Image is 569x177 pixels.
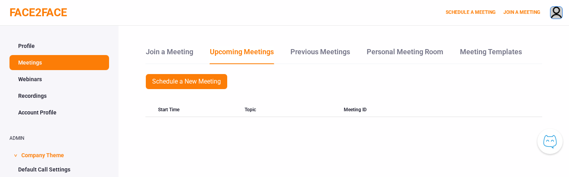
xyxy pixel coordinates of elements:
[145,103,245,117] div: Start Time
[290,46,350,63] a: Previous Meetings
[9,88,109,103] a: Recordings
[9,105,109,120] a: Account Profile
[366,46,444,63] a: Personal Meeting Room
[3,21,115,29] div: ∑aåāБδ ⷺ
[11,154,19,157] span: >
[537,129,563,154] button: Knowledge Center Bot, also known as KC Bot is an onboarding assistant that allows you to see the ...
[503,10,540,15] a: JOIN A MEETING
[9,55,109,70] a: Meetings
[245,103,344,117] div: Topic
[9,162,109,177] a: Default Call Settings
[550,7,562,20] img: avatar.710606db.png
[344,103,443,117] div: Meeting ID
[3,3,115,12] div: ∑aåāБδ ⷺ
[9,38,109,53] a: Profile
[9,136,109,141] h2: ADMIN
[3,29,115,38] div: ∑aåāБδ ⷺ
[21,147,64,162] span: Company Theme
[145,74,228,89] a: Schedule a New Meeting
[460,46,522,63] a: Meeting Templates
[9,6,67,19] a: FACE2FACE
[9,72,109,87] a: Webinars
[145,46,194,63] a: Join a Meeting
[446,10,496,15] a: SCHEDULE A MEETING
[209,46,274,64] a: Upcoming Meetings
[3,12,115,21] div: ∑aåāБδ ⷺ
